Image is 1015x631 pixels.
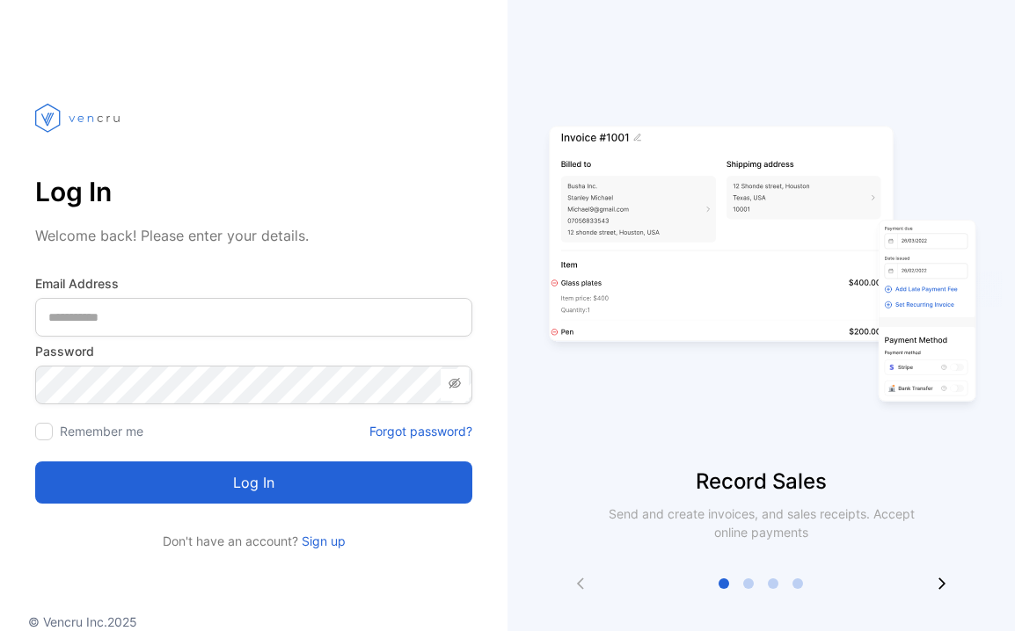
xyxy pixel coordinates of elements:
[35,70,123,165] img: vencru logo
[35,274,472,293] label: Email Address
[542,70,982,466] img: slider image
[35,342,472,360] label: Password
[60,424,143,439] label: Remember me
[35,461,472,504] button: Log in
[507,466,1015,497] p: Record Sales
[35,170,472,213] p: Log In
[369,422,472,440] a: Forgot password?
[593,504,931,541] p: Send and create invoices, and sales receipts. Accept online payments
[35,532,472,550] p: Don't have an account?
[35,225,472,246] p: Welcome back! Please enter your details.
[298,533,346,548] a: Sign up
